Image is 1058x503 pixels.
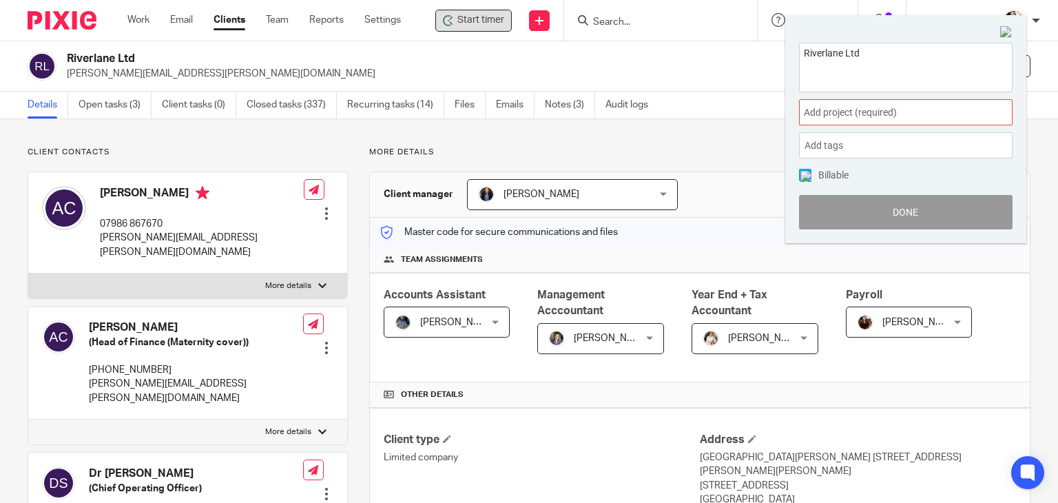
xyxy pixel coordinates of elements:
[800,171,811,182] img: checked.png
[537,289,605,316] span: Management Acccountant
[89,320,303,335] h4: [PERSON_NAME]
[127,13,149,27] a: Work
[247,92,337,119] a: Closed tasks (337)
[309,13,344,27] a: Reports
[700,451,1016,479] p: [GEOGRAPHIC_DATA][PERSON_NAME] [STREET_ADDRESS][PERSON_NAME][PERSON_NAME]
[545,92,595,119] a: Notes (3)
[920,13,996,27] p: [PERSON_NAME]
[42,466,75,500] img: svg%3E
[89,363,303,377] p: [PHONE_NUMBER]
[67,52,688,66] h2: Riverlane Ltd
[504,189,579,199] span: [PERSON_NAME]
[1000,26,1013,39] img: Close
[818,170,849,180] span: Billable
[384,289,486,300] span: Accounts Assistant
[369,147,1030,158] p: More details
[265,280,311,291] p: More details
[79,92,152,119] a: Open tasks (3)
[384,433,700,447] h4: Client type
[162,92,236,119] a: Client tasks (0)
[28,92,68,119] a: Details
[89,336,303,349] h5: (Head of Finance (Maternity cover))
[100,217,304,231] p: 07986 867670
[196,186,209,200] i: Primary
[728,333,804,343] span: [PERSON_NAME]
[384,187,453,201] h3: Client manager
[420,318,496,327] span: [PERSON_NAME]
[805,135,850,156] span: Add tags
[799,195,1013,229] button: Done
[882,318,958,327] span: [PERSON_NAME]
[89,377,303,405] p: [PERSON_NAME][EMAIL_ADDRESS][PERSON_NAME][DOMAIN_NAME]
[67,67,843,81] p: [PERSON_NAME][EMAIL_ADDRESS][PERSON_NAME][DOMAIN_NAME]
[380,225,618,239] p: Master code for secure communications and files
[804,105,977,120] span: Add project (required)
[574,333,650,343] span: [PERSON_NAME]
[42,320,75,353] img: svg%3E
[364,13,401,27] a: Settings
[700,433,1016,447] h4: Address
[214,13,245,27] a: Clients
[478,186,495,203] img: martin-hickman.jpg
[100,186,304,203] h4: [PERSON_NAME]
[401,389,464,400] span: Other details
[455,92,486,119] a: Files
[266,13,289,27] a: Team
[592,17,716,29] input: Search
[100,231,304,259] p: [PERSON_NAME][EMAIL_ADDRESS][PERSON_NAME][DOMAIN_NAME]
[857,314,873,331] img: MaxAcc_Sep21_ElliDeanPhoto_030.jpg
[384,451,700,464] p: Limited company
[28,11,96,30] img: Pixie
[347,92,444,119] a: Recurring tasks (14)
[548,330,565,347] img: 1530183611242%20(1).jpg
[42,186,86,230] img: svg%3E
[435,10,512,32] div: Riverlane Ltd
[28,147,348,158] p: Client contacts
[703,330,719,347] img: Kayleigh%20Henson.jpeg
[401,254,483,265] span: Team assignments
[170,13,193,27] a: Email
[265,427,311,438] p: More details
[692,289,767,316] span: Year End + Tax Accountant
[28,52,56,81] img: svg%3E
[800,43,1012,88] textarea: Riverlane Ltd
[89,482,303,495] h5: (Chief Operating Officer)
[605,92,658,119] a: Audit logs
[457,13,504,28] span: Start timer
[89,466,303,481] h4: Dr [PERSON_NAME]
[846,289,882,300] span: Payroll
[1003,10,1025,32] img: MaxAcc_Sep21_ElliDeanPhoto_030.jpg
[700,479,1016,493] p: [STREET_ADDRESS]
[395,314,411,331] img: Jaskaran%20Singh.jpeg
[496,92,535,119] a: Emails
